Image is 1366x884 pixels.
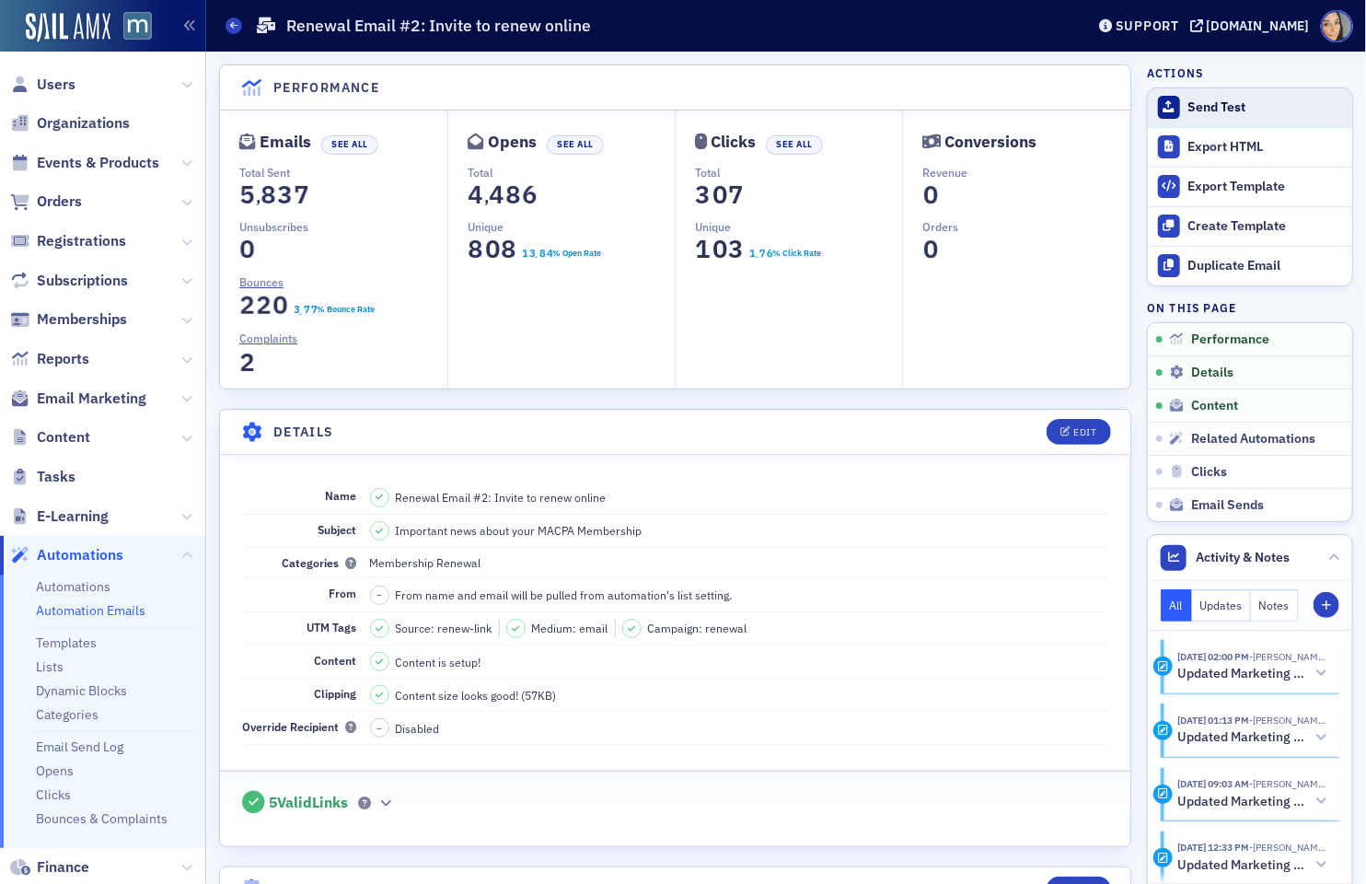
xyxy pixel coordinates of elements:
span: 3 [691,179,716,211]
a: Email Marketing [10,389,146,409]
span: Email Sends [1191,497,1264,514]
a: Tasks [10,467,75,487]
span: Clicks [1191,464,1227,481]
p: Total [695,164,902,180]
h5: Updated Marketing platform automation email: Renewal Email #2: Invite to renew online [1177,857,1309,874]
button: Send Test [1148,88,1352,127]
a: Automation Emails [36,602,145,619]
div: Activity [1153,657,1173,676]
a: Export Template [1148,167,1352,206]
span: Details [1191,365,1233,381]
div: % Click Rate [773,247,822,260]
a: Clicks [36,786,71,803]
span: Name [326,488,357,503]
div: Activity [1153,721,1173,740]
section: 3.77 [293,303,318,316]
div: Send Test [1188,99,1343,116]
button: See All [766,135,823,155]
span: Categories [283,555,357,570]
span: . [300,306,303,319]
div: Opens [489,137,538,147]
span: 4 [545,245,554,262]
div: Activity [1153,785,1173,804]
span: Reports [37,349,89,369]
span: Campaign: renewal [648,620,747,636]
span: Content [37,427,90,448]
span: , [484,184,489,209]
span: 7 [308,301,318,318]
a: Organizations [10,113,130,134]
section: 1.76 [748,247,773,260]
span: 0 [708,233,733,265]
div: Edit [1073,427,1096,437]
time: 5/6/2025 01:13 PM [1177,714,1249,727]
span: From name and email will be pulled from automation's list setting. [396,587,733,603]
button: Updates [1192,589,1252,622]
h4: Details [273,423,334,442]
button: Updated Marketing platform automation email: Renewal Email #2: Invite to renew online [1177,855,1326,875]
button: [DOMAIN_NAME] [1190,19,1316,32]
span: Important news about your MACPA Membership [396,522,642,539]
a: Export HTML [1148,127,1352,167]
section: 13.84 [521,247,553,260]
span: Content [1191,398,1238,414]
div: Emails [260,137,311,147]
span: 3 [291,301,300,318]
a: Duplicate Email [1148,246,1352,285]
span: Renewal Email #2: Invite to renew online [396,489,607,506]
a: Dynamic Blocks [36,682,127,699]
div: Clicks [712,137,757,147]
span: 1 [520,245,529,262]
span: Medium: email [532,620,608,636]
a: Users [10,75,75,95]
a: Events & Products [10,153,159,173]
a: Email Send Log [36,739,123,755]
span: . [756,249,758,262]
span: Complaints [239,330,297,346]
span: 6 [765,245,774,262]
p: Revenue [922,164,1129,180]
span: 5 [235,179,260,211]
span: 8 [501,179,526,211]
div: Membership Renewal [370,554,481,571]
a: Lists [36,658,64,675]
span: Performance [1191,331,1269,348]
span: Rachel Abell [1249,714,1326,727]
button: Updated Marketing platform automation email: Renewal Email #2: Invite to renew online [1177,664,1326,683]
div: Export Template [1188,179,1343,195]
span: 4 [484,179,509,211]
span: Users [37,75,75,95]
span: 0 [708,179,733,211]
span: , [256,184,260,209]
img: SailAMX [123,12,152,41]
section: 0 [922,238,939,260]
span: Email Marketing [37,389,146,409]
span: Override Recipient [243,719,357,734]
span: Memberships [37,309,127,330]
a: Memberships [10,309,127,330]
span: Automations [37,545,123,565]
span: 0 [268,289,293,321]
span: Source: renew-link [396,620,492,636]
p: Total Sent [239,164,447,180]
time: 4/22/2024 12:33 PM [1177,841,1249,854]
p: Unique [695,218,902,235]
span: – [376,588,382,601]
span: 7 [724,179,749,211]
section: 103 [695,238,745,260]
span: 0 [235,233,260,265]
a: Automations [36,578,110,595]
span: Content is setup! [396,654,481,670]
a: Orders [10,192,82,212]
p: Unique [468,218,675,235]
span: Organizations [37,113,130,134]
span: Jenny Taylor [1249,841,1326,854]
span: 3 [527,245,537,262]
a: E-Learning [10,506,109,527]
span: 0 [480,233,504,265]
img: SailAMX [26,13,110,42]
section: 0 [922,184,939,205]
h4: Actions [1147,64,1204,81]
span: Events & Products [37,153,159,173]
